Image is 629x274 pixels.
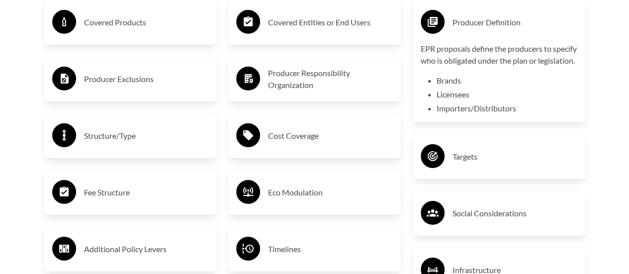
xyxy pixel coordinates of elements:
[421,43,577,67] p: EPR proposals define the producers to specify who is obligated under the plan or legislation.
[84,184,209,200] h3: Fee Structure
[437,75,577,87] li: Brands
[268,241,393,257] h3: Timelines
[84,14,209,30] h3: Covered Products
[437,102,577,114] li: Importers/Distributors
[268,184,393,200] h3: Eco Modulation
[268,67,393,91] h3: Producer Responsibility Organization
[84,128,209,144] h3: Structure/Type
[268,14,393,30] h3: Covered Entities or End Users
[268,128,393,144] h3: Cost Coverage
[84,241,209,257] h3: Additional Policy Levers
[452,149,577,165] h3: Targets
[452,205,577,221] h3: Social Considerations
[452,14,577,30] h3: Producer Definition
[84,71,209,87] h3: Producer Exclusions
[437,89,577,100] li: Licensees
